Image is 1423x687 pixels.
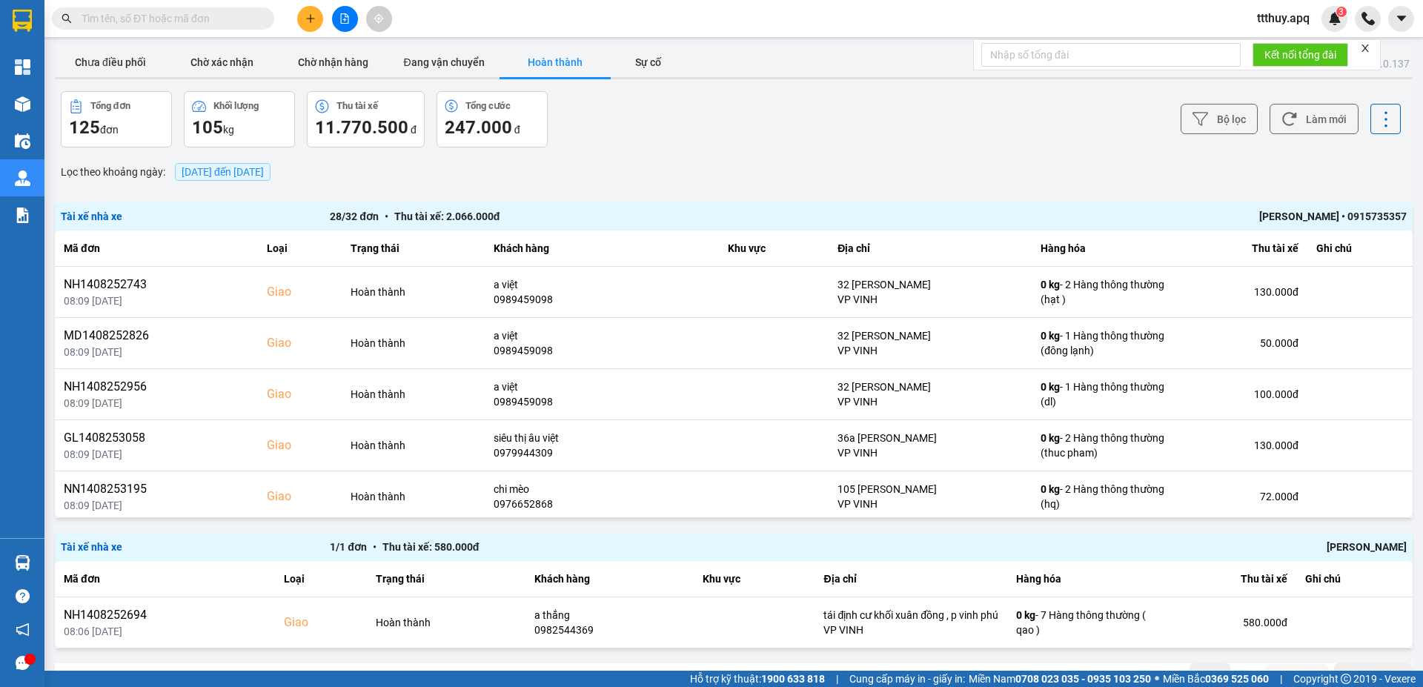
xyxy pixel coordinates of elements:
div: 08:09 [DATE] [64,345,249,359]
th: Địa chỉ [815,561,1007,597]
span: 0 kg [1041,330,1060,342]
th: Khu vực [694,561,815,597]
button: caret-down [1388,6,1414,32]
div: Hoàn thành [351,438,476,453]
button: file-add [332,6,358,32]
div: NN1408253195 [64,480,249,498]
div: NH1408252743 [64,276,249,293]
input: Nhập số tổng đài [981,43,1241,67]
span: question-circle [16,589,30,603]
img: logo-vxr [13,10,32,32]
div: a việt [494,328,710,343]
div: 1 / 1 đơn Thu tài xế: 580.000 đ [330,539,868,555]
div: a việt [494,379,710,394]
button: Kết nối tổng đài [1253,43,1348,67]
span: ⚪️ [1155,676,1159,682]
span: aim [374,13,384,24]
div: - 2 Hàng thông thường (thuc pham) [1041,431,1171,460]
img: phone-icon [1361,12,1375,25]
div: đ [445,116,540,139]
span: • [379,210,394,222]
div: Hoàn thành [376,615,517,630]
div: 28 / 32 đơn Thu tài xế: 2.066.000 đ [330,208,868,225]
div: - 7 Hàng thông thường ( qao ) [1016,608,1147,637]
th: Loại [258,230,342,267]
span: 105 [192,117,223,138]
div: 08:06 [DATE] [64,624,266,639]
div: NH1408252956 [64,378,249,396]
div: VP VINH [823,623,998,637]
span: | [1280,671,1282,687]
div: Tổng đơn [90,101,130,111]
div: 08:09 [DATE] [64,447,249,462]
div: a thắng [534,608,685,623]
div: Thu tài xế [336,101,378,111]
div: a việt [494,277,710,292]
th: Khách hàng [525,561,694,597]
span: message [16,656,30,670]
div: Hoàn thành [351,285,476,299]
button: Khối lượng105kg [184,91,295,147]
th: Loại [275,561,367,597]
div: - 2 Hàng thông thường (hạt ) [1041,277,1171,307]
div: VP VINH [837,343,1023,358]
th: Mã đơn [55,230,258,267]
img: solution-icon [15,208,30,223]
strong: 0708 023 035 - 0935 103 250 [1015,673,1151,685]
button: Chờ xác nhận [166,47,277,77]
div: [PERSON_NAME] [869,539,1407,555]
div: 105 [PERSON_NAME] [837,482,1023,497]
span: file-add [339,13,350,24]
div: Giao [267,437,333,454]
div: 100.000 đ [1189,387,1298,402]
span: close [1360,43,1370,53]
button: aim [366,6,392,32]
div: 0989459098 [494,394,710,409]
span: plus [305,13,316,24]
button: next page. current page 2 / 2 [1266,664,1328,686]
div: NH1408252694 [64,606,266,624]
div: Giao [284,614,358,631]
div: Hoàn thành [351,336,476,351]
span: 0 kg [1041,381,1060,393]
span: 0 kg [1016,609,1035,621]
th: Khu vực [719,230,829,267]
button: Thu tài xế11.770.500 đ [307,91,425,147]
button: Tổng cước247.000 đ [437,91,548,147]
button: Bộ lọc [1181,104,1258,134]
th: Hàng hóa [1032,230,1180,267]
div: đ [315,116,417,139]
div: Thu tài xế [1189,239,1298,257]
th: Trạng thái [367,561,525,597]
sup: 3 [1336,7,1347,17]
th: Ghi chú [1296,561,1413,597]
div: 32 [PERSON_NAME] [837,328,1023,343]
div: 50.000 đ [1189,336,1298,351]
div: Tổng cước [465,101,511,111]
strong: 0369 525 060 [1205,673,1269,685]
span: search [62,13,72,24]
span: | [836,671,838,687]
div: Thu tài xế [1164,570,1287,588]
div: - 2 Hàng thông thường (hq) [1041,482,1171,511]
th: Khách hàng [485,230,719,267]
img: icon-new-feature [1328,12,1341,25]
div: - 1 Hàng thông thường (đông lạnh) [1041,328,1171,358]
img: dashboard-icon [15,59,30,75]
span: / 2 [1242,666,1254,684]
div: đơn [69,116,164,139]
div: tái định cư khối xuân đồng , p vinh phú [823,608,998,623]
div: 580.000 đ [1164,615,1287,630]
span: Tài xế nhà xe [61,210,122,222]
th: Địa chỉ [829,230,1032,267]
button: Chờ nhận hàng [277,47,388,77]
span: 3 [1339,7,1344,17]
div: 130.000 đ [1189,438,1298,453]
button: Tổng đơn125đơn [61,91,172,147]
div: Giao [267,283,333,301]
span: ttthuy.apq [1245,9,1321,27]
div: 10 / trang [1343,668,1389,683]
div: 32 [PERSON_NAME] [837,379,1023,394]
input: Tìm tên, số ĐT hoặc mã đơn [82,10,256,27]
span: 11.770.500 [315,117,408,138]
